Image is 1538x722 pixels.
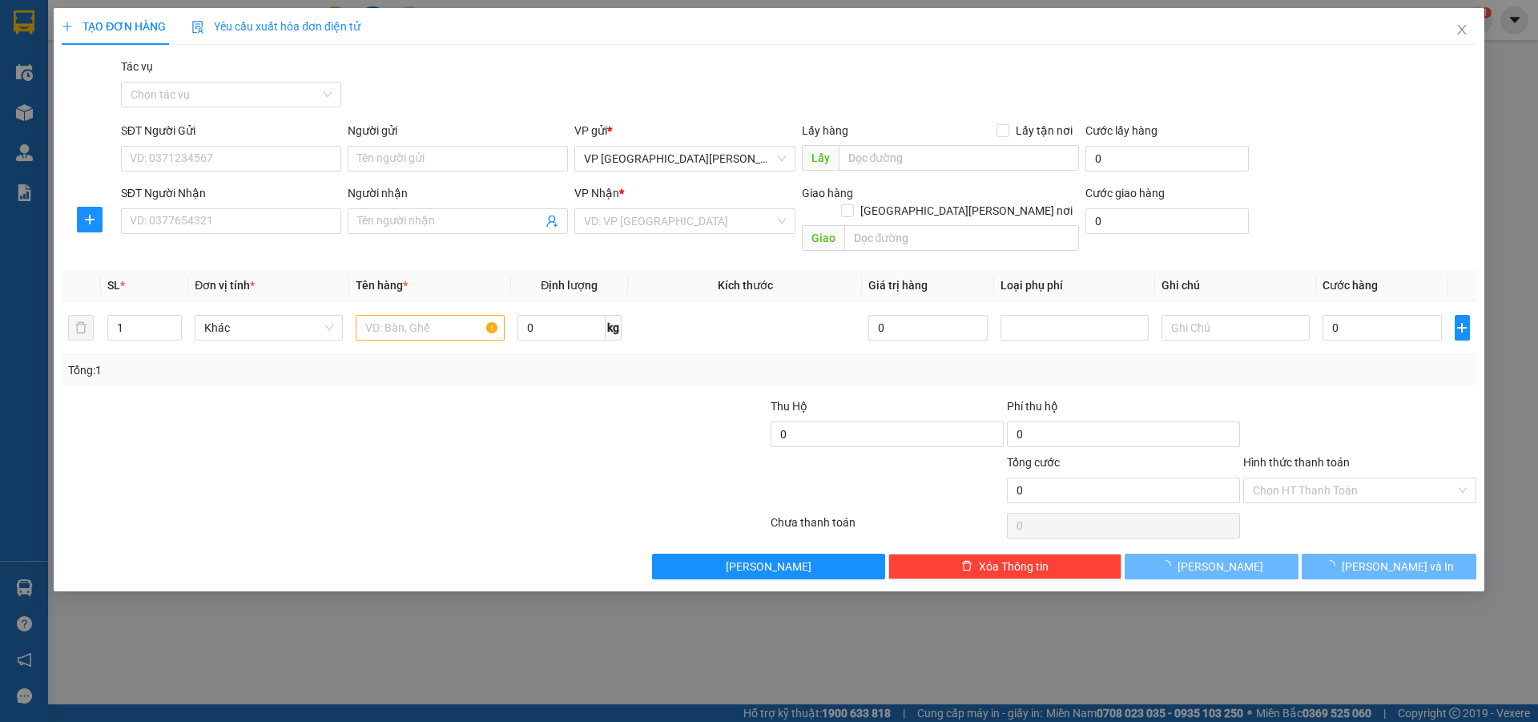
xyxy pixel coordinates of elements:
input: VD: Bàn, Ghế [356,315,505,341]
div: Chưa thanh toán [769,514,1005,542]
span: Lấy [802,145,839,171]
div: Người gửi [348,122,568,139]
button: delete [68,315,94,341]
span: Thu Hộ [771,400,807,413]
div: Người nhận [348,184,568,202]
input: Dọc đường [844,225,1079,251]
span: VP Nhận [575,187,620,200]
span: Đơn vị tính [195,279,256,292]
span: user-add [546,215,559,228]
span: loading [1324,560,1342,571]
input: 0 [869,315,988,341]
th: Loại phụ phí [994,270,1155,301]
span: Lấy tận nơi [1009,122,1079,139]
span: Lấy hàng [802,124,848,137]
span: [GEOGRAPHIC_DATA][PERSON_NAME] nơi [854,202,1079,220]
img: icon [191,21,204,34]
span: Cước hàng [1323,279,1379,292]
span: loading [1161,560,1178,571]
span: VP Cầu Yên Xuân [585,147,786,171]
span: plus [1455,321,1469,334]
span: Yêu cầu xuất hóa đơn điện tử [191,20,360,33]
div: SĐT Người Nhận [121,184,341,202]
span: Tổng cước [1007,456,1060,469]
label: Cước giao hàng [1085,187,1165,200]
input: Ghi Chú [1162,315,1310,341]
button: Close [1439,8,1484,53]
label: Tác vụ [121,60,153,73]
button: [PERSON_NAME] [1125,554,1298,579]
span: delete [961,560,972,573]
span: [PERSON_NAME] [1178,558,1264,575]
input: Cước lấy hàng [1085,146,1249,171]
button: deleteXóa Thông tin [889,554,1122,579]
span: Giao hàng [802,187,853,200]
span: SL [107,279,120,292]
div: Phí thu hộ [1007,397,1240,422]
button: [PERSON_NAME] và In [1302,554,1476,579]
span: close [1455,23,1468,36]
span: Giá trị hàng [869,279,928,292]
span: plus [62,21,73,32]
span: TẠO ĐƠN HÀNG [62,20,166,33]
span: [PERSON_NAME] và In [1342,558,1454,575]
span: [PERSON_NAME] [727,558,812,575]
span: Xóa Thông tin [979,558,1049,575]
span: Giao [802,225,844,251]
span: Kích thước [718,279,773,292]
button: plus [77,207,103,232]
div: Tổng: 1 [68,361,594,379]
span: kg [606,315,622,341]
div: SĐT Người Gửi [121,122,341,139]
span: Định lượng [541,279,598,292]
button: [PERSON_NAME] [653,554,886,579]
th: Ghi chú [1155,270,1316,301]
label: Cước lấy hàng [1085,124,1158,137]
button: plus [1455,315,1470,341]
span: Khác [205,316,334,340]
input: Dọc đường [839,145,1079,171]
div: VP gửi [575,122,795,139]
label: Hình thức thanh toán [1243,456,1350,469]
span: Tên hàng [356,279,409,292]
input: Cước giao hàng [1085,208,1249,234]
span: plus [78,213,102,226]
